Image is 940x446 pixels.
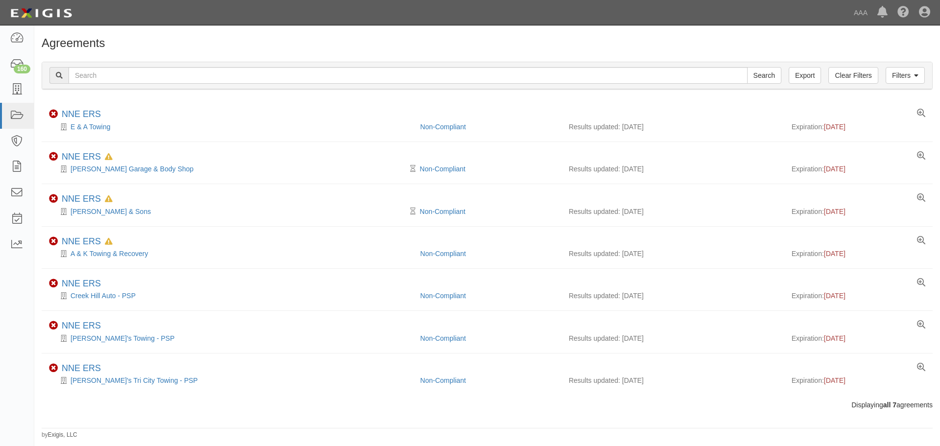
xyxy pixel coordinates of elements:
[49,152,58,161] i: Non-Compliant
[105,196,113,203] i: In Default since 08/15/2025
[824,334,846,342] span: [DATE]
[792,249,925,258] div: Expiration:
[49,237,58,246] i: Non-Compliant
[410,208,416,215] i: Pending Review
[569,249,777,258] div: Results updated: [DATE]
[49,249,413,258] div: A & K Towing & Recovery
[747,67,781,84] input: Search
[69,67,748,84] input: Search
[824,376,846,384] span: [DATE]
[49,376,413,385] div: Dave's Tri City Towing - PSP
[792,333,925,343] div: Expiration:
[569,122,777,132] div: Results updated: [DATE]
[410,165,416,172] i: Pending Review
[62,363,101,373] a: NNE ERS
[917,194,925,203] a: View results summary
[917,279,925,287] a: View results summary
[42,431,77,439] small: by
[62,152,113,163] div: NNE ERS
[420,208,465,215] a: Non-Compliant
[49,364,58,373] i: Non-Compliant
[420,376,466,384] a: Non-Compliant
[70,376,198,384] a: [PERSON_NAME]'s Tri City Towing - PSP
[62,321,101,331] div: NNE ERS
[49,321,58,330] i: Non-Compliant
[34,400,940,410] div: Displaying agreements
[420,165,465,173] a: Non-Compliant
[917,152,925,161] a: View results summary
[49,207,413,216] div: Sylvio Paradis & Sons
[897,7,909,19] i: Help Center - Complianz
[48,431,77,438] a: Exigis, LLC
[70,334,174,342] a: [PERSON_NAME]'s Towing - PSP
[7,4,75,22] img: logo-5460c22ac91f19d4615b14bd174203de0afe785f0fc80cf4dbbc73dc1793850b.png
[62,236,101,246] a: NNE ERS
[917,236,925,245] a: View results summary
[569,164,777,174] div: Results updated: [DATE]
[420,334,466,342] a: Non-Compliant
[70,292,136,300] a: Creek Hill Auto - PSP
[824,208,846,215] span: [DATE]
[62,279,101,288] a: NNE ERS
[569,376,777,385] div: Results updated: [DATE]
[569,207,777,216] div: Results updated: [DATE]
[70,250,148,258] a: A & K Towing & Recovery
[62,279,101,289] div: NNE ERS
[62,109,101,120] div: NNE ERS
[420,123,466,131] a: Non-Compliant
[70,165,193,173] a: [PERSON_NAME] Garage & Body Shop
[105,238,113,245] i: In Default since 09/01/2025
[14,65,30,73] div: 160
[49,122,413,132] div: E & A Towing
[49,291,413,301] div: Creek Hill Auto - PSP
[70,208,151,215] a: [PERSON_NAME] & Sons
[569,291,777,301] div: Results updated: [DATE]
[792,207,925,216] div: Expiration:
[62,236,113,247] div: NNE ERS
[792,164,925,174] div: Expiration:
[824,123,846,131] span: [DATE]
[49,194,58,203] i: Non-Compliant
[792,376,925,385] div: Expiration:
[849,3,872,23] a: AAA
[420,250,466,258] a: Non-Compliant
[789,67,821,84] a: Export
[49,164,413,174] div: Beaulieu's Garage & Body Shop
[792,291,925,301] div: Expiration:
[62,194,101,204] a: NNE ERS
[62,363,101,374] div: NNE ERS
[105,154,113,161] i: In Default since 08/15/2025
[824,250,846,258] span: [DATE]
[917,363,925,372] a: View results summary
[70,123,110,131] a: E & A Towing
[42,37,933,49] h1: Agreements
[569,333,777,343] div: Results updated: [DATE]
[792,122,925,132] div: Expiration:
[917,321,925,329] a: View results summary
[62,109,101,119] a: NNE ERS
[828,67,878,84] a: Clear Filters
[49,333,413,343] div: Doug's Towing - PSP
[917,109,925,118] a: View results summary
[62,152,101,162] a: NNE ERS
[420,292,466,300] a: Non-Compliant
[824,292,846,300] span: [DATE]
[824,165,846,173] span: [DATE]
[62,321,101,330] a: NNE ERS
[49,279,58,288] i: Non-Compliant
[62,194,113,205] div: NNE ERS
[49,110,58,118] i: Non-Compliant
[883,401,896,409] b: all 7
[886,67,925,84] a: Filters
